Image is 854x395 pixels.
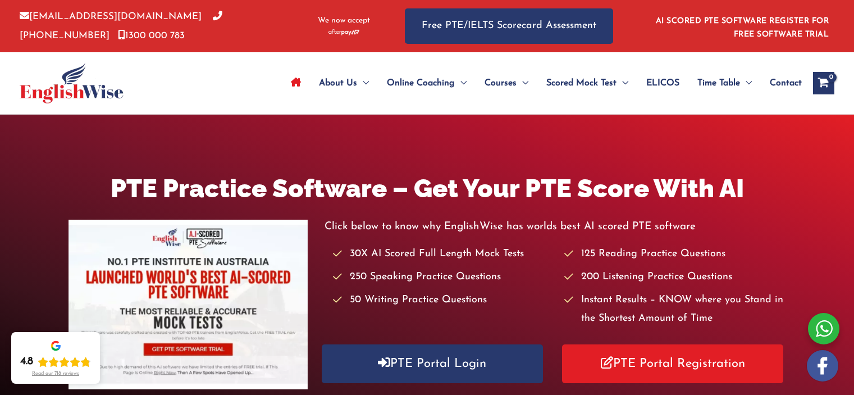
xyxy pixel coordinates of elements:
a: [PHONE_NUMBER] [20,12,222,40]
a: 1300 000 783 [118,31,185,40]
a: AI SCORED PTE SOFTWARE REGISTER FOR FREE SOFTWARE TRIAL [656,17,829,39]
span: Menu Toggle [455,63,467,103]
div: Rating: 4.8 out of 5 [20,355,91,369]
span: We now accept [318,15,370,26]
div: Read our 718 reviews [32,371,79,377]
span: Online Coaching [387,63,455,103]
span: Menu Toggle [517,63,528,103]
li: 50 Writing Practice Questions [333,291,554,310]
a: CoursesMenu Toggle [476,63,537,103]
p: Click below to know why EnglishWise has worlds best AI scored PTE software [325,217,786,236]
nav: Site Navigation: Main Menu [282,63,802,103]
span: Time Table [697,63,740,103]
span: About Us [319,63,357,103]
h1: PTE Practice Software – Get Your PTE Score With AI [68,171,786,206]
a: PTE Portal Login [322,344,543,383]
img: white-facebook.png [807,350,838,382]
a: Free PTE/IELTS Scorecard Assessment [405,8,613,44]
a: About UsMenu Toggle [310,63,378,103]
img: cropped-ew-logo [20,63,124,103]
li: 250 Speaking Practice Questions [333,268,554,287]
span: Menu Toggle [357,63,369,103]
span: ELICOS [646,63,679,103]
a: [EMAIL_ADDRESS][DOMAIN_NAME] [20,12,202,21]
a: Time TableMenu Toggle [688,63,761,103]
a: Scored Mock TestMenu Toggle [537,63,637,103]
a: PTE Portal Registration [562,344,783,383]
div: 4.8 [20,355,33,369]
a: ELICOS [637,63,688,103]
li: 200 Listening Practice Questions [564,268,786,287]
a: Online CoachingMenu Toggle [378,63,476,103]
span: Menu Toggle [740,63,752,103]
a: Contact [761,63,802,103]
li: 125 Reading Practice Questions [564,245,786,264]
span: Menu Toggle [616,63,628,103]
span: Courses [485,63,517,103]
li: 30X AI Scored Full Length Mock Tests [333,245,554,264]
span: Contact [770,63,802,103]
img: Afterpay-Logo [328,29,359,35]
span: Scored Mock Test [546,63,616,103]
img: pte-institute-main [68,220,308,389]
li: Instant Results – KNOW where you Stand in the Shortest Amount of Time [564,291,786,329]
a: View Shopping Cart, empty [813,72,834,94]
aside: Header Widget 1 [649,8,834,44]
